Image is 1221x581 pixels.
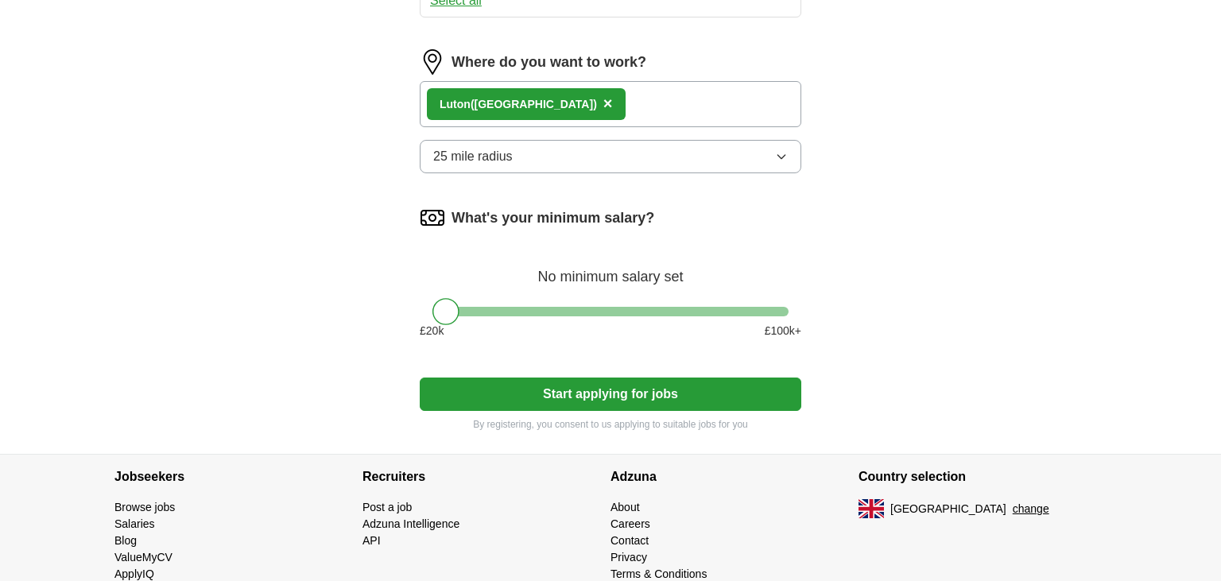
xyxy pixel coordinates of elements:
[362,501,412,513] a: Post a job
[114,567,154,580] a: ApplyIQ
[610,567,707,580] a: Terms & Conditions
[765,323,801,339] span: £ 100 k+
[114,534,137,547] a: Blog
[114,501,175,513] a: Browse jobs
[362,517,459,530] a: Adzuna Intelligence
[610,501,640,513] a: About
[471,98,597,110] span: ([GEOGRAPHIC_DATA])
[452,207,654,229] label: What's your minimum salary?
[610,551,647,564] a: Privacy
[859,455,1107,499] h4: Country selection
[440,98,463,110] strong: Luto
[440,96,597,113] div: n
[433,147,513,166] span: 25 mile radius
[114,551,172,564] a: ValueMyCV
[420,417,801,432] p: By registering, you consent to us applying to suitable jobs for you
[420,378,801,411] button: Start applying for jobs
[1013,501,1049,517] button: change
[420,140,801,173] button: 25 mile radius
[420,250,801,288] div: No minimum salary set
[859,499,884,518] img: UK flag
[420,323,444,339] span: £ 20 k
[362,534,381,547] a: API
[603,95,613,112] span: ×
[114,517,155,530] a: Salaries
[610,534,649,547] a: Contact
[420,49,445,75] img: location.png
[603,92,613,116] button: ×
[610,517,650,530] a: Careers
[452,52,646,73] label: Where do you want to work?
[420,205,445,230] img: salary.png
[890,501,1006,517] span: [GEOGRAPHIC_DATA]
